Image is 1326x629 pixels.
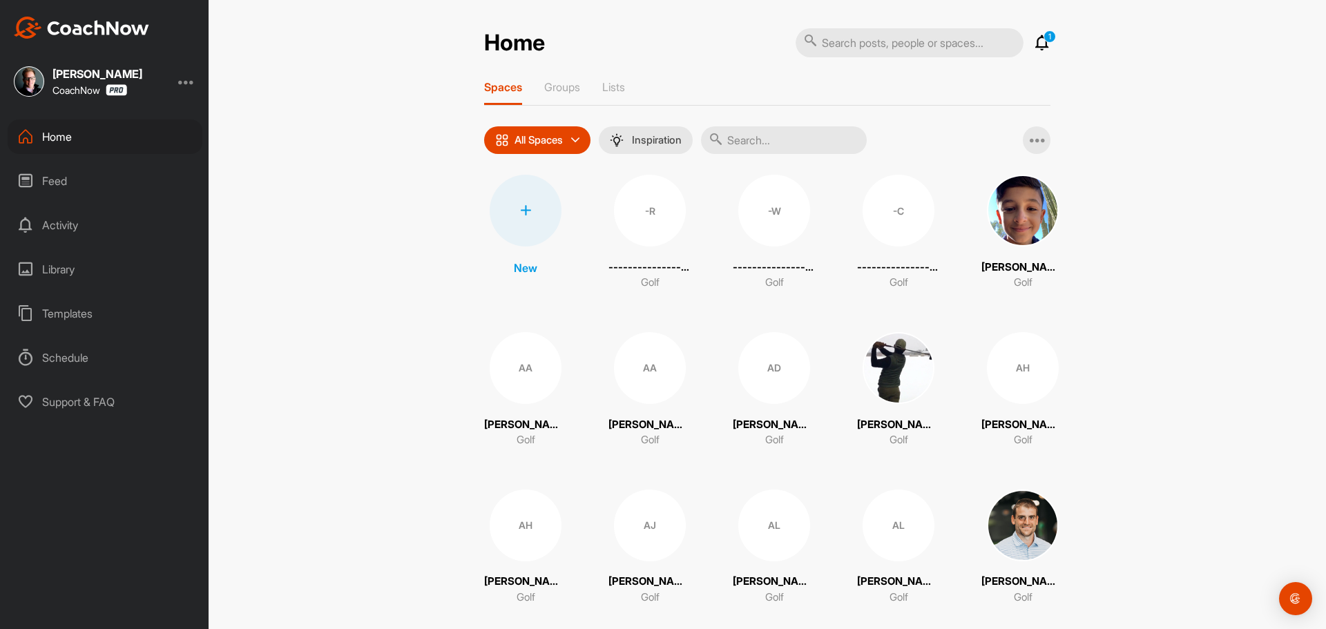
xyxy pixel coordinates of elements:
p: [PERSON_NAME] [981,417,1064,433]
a: [PERSON_NAME]Golf [981,490,1064,606]
p: Golf [765,432,784,448]
a: AL[PERSON_NAME]Golf [857,490,940,606]
p: Golf [517,590,535,606]
img: menuIcon [610,133,624,147]
a: -W----------------------------- Contact Imported: NAME : [PERSON_NAME]Golf [733,175,816,291]
p: ----------------------------- Contact Imported: NAME : [PERSON_NAME] [857,260,940,275]
img: CoachNow [14,17,149,39]
p: Golf [765,275,784,291]
p: Golf [641,590,660,606]
p: [PERSON_NAME] [484,574,567,590]
p: Golf [517,432,535,448]
p: [PERSON_NAME] [733,417,816,433]
p: [PERSON_NAME] [981,260,1064,275]
div: Templates [8,296,202,331]
p: Spaces [484,80,522,94]
div: AL [738,490,810,561]
div: Feed [8,164,202,198]
div: AD [738,332,810,404]
img: square_0ce735a71d926ee92ec62a843deabb63.jpg [987,175,1059,246]
a: -C----------------------------- Contact Imported: NAME : [PERSON_NAME]Golf [857,175,940,291]
p: 1 [1044,30,1056,43]
a: AH[PERSON_NAME]Golf [484,490,567,606]
p: New [514,260,537,276]
p: Groups [544,80,580,94]
img: icon [495,133,509,147]
input: Search... [701,126,867,154]
p: Golf [641,275,660,291]
a: [PERSON_NAME]Golf [981,175,1064,291]
div: AJ [614,490,686,561]
p: Golf [890,432,908,448]
p: [PERSON_NAME] [857,417,940,433]
p: Inspiration [632,135,682,146]
p: All Spaces [515,135,563,146]
p: Golf [890,275,908,291]
p: ----------------------------- Contact Imported: NAME : [PERSON_NAME] [733,260,816,275]
div: AA [614,332,686,404]
div: AH [987,332,1059,404]
div: Activity [8,208,202,242]
p: Lists [602,80,625,94]
div: AL [863,490,934,561]
a: -R----------------------------- Contact Imported: NAME : [PERSON_NAME]Golf [608,175,691,291]
img: CoachNow Pro [106,84,127,96]
p: [PERSON_NAME] [608,417,691,433]
p: [PERSON_NAME] [484,417,567,433]
div: [PERSON_NAME] [52,68,142,79]
a: AA[PERSON_NAME]Golf [608,332,691,448]
div: CoachNow [52,84,127,96]
p: [PERSON_NAME] [981,574,1064,590]
a: [PERSON_NAME]Golf [857,332,940,448]
p: [PERSON_NAME] [857,574,940,590]
p: Golf [641,432,660,448]
a: AA[PERSON_NAME]Golf [484,332,567,448]
div: Home [8,119,202,154]
div: Library [8,252,202,287]
div: AA [490,332,561,404]
div: -C [863,175,934,246]
a: AD[PERSON_NAME]Golf [733,332,816,448]
img: square_20b62fea31acd0f213c23be39da22987.jpg [14,66,44,97]
a: AH[PERSON_NAME]Golf [981,332,1064,448]
p: Golf [765,590,784,606]
div: AH [490,490,561,561]
input: Search posts, people or spaces... [796,28,1024,57]
h2: Home [484,30,545,57]
p: ----------------------------- Contact Imported: NAME : [PERSON_NAME] [608,260,691,275]
div: Support & FAQ [8,385,202,419]
p: Golf [1014,275,1032,291]
p: [PERSON_NAME] [733,574,816,590]
img: square_76566a645567896ed928f1fe9600d1e8.jpg [987,490,1059,561]
div: Open Intercom Messenger [1279,582,1312,615]
p: Golf [890,590,908,606]
div: -W [738,175,810,246]
div: Schedule [8,340,202,375]
div: -R [614,175,686,246]
p: [PERSON_NAME] [608,574,691,590]
p: Golf [1014,432,1032,448]
p: Golf [1014,590,1032,606]
a: AL[PERSON_NAME]Golf [733,490,816,606]
img: square_9d694d9a06870bb11a6c26105956a054.jpg [863,332,934,404]
a: AJ[PERSON_NAME]Golf [608,490,691,606]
